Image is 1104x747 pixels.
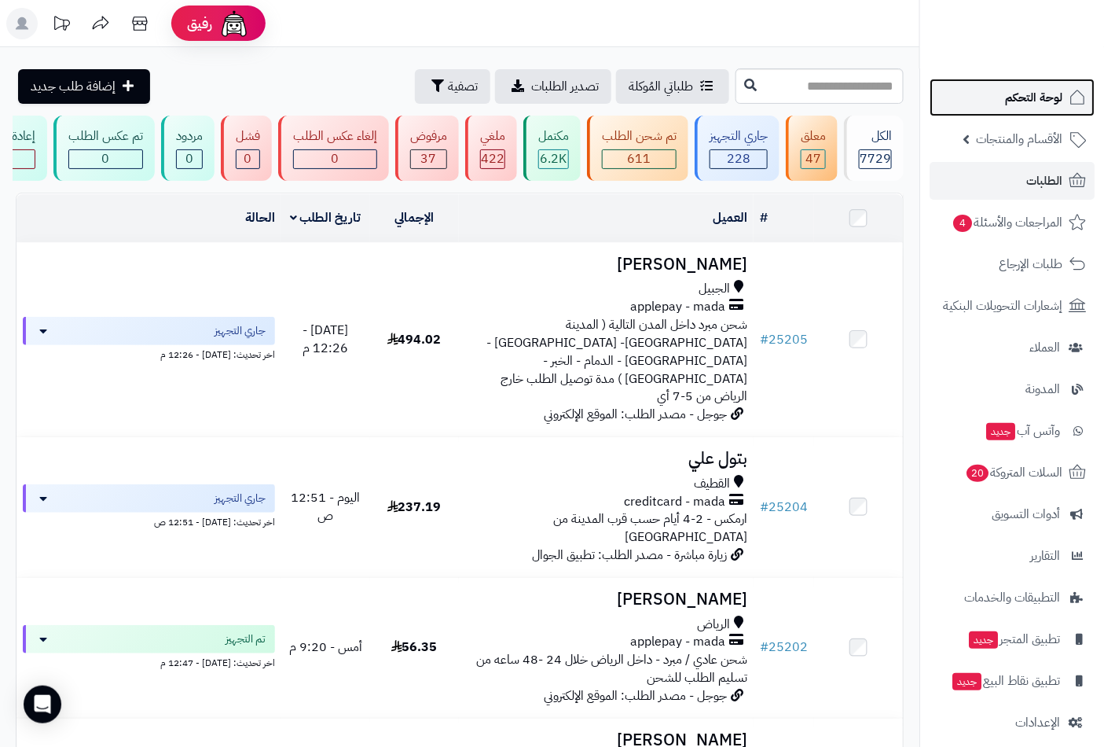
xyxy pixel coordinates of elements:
a: #25204 [760,498,808,517]
div: 611 [603,150,676,168]
span: applepay - mada [630,633,725,651]
a: إشعارات التحويلات البنكية [930,287,1095,325]
a: العملاء [930,329,1095,366]
span: 6.2K [541,149,567,168]
span: 4 [953,215,973,233]
div: 422 [481,150,504,168]
a: الإجمالي [394,208,434,227]
a: طلبات الإرجاع [930,245,1095,283]
a: العميل [713,208,747,227]
a: #25202 [760,638,808,657]
span: الجبيل [699,280,730,298]
a: مردود 0 [158,116,218,181]
span: 20 [966,465,989,483]
div: 0 [177,150,202,168]
a: الكل7729 [841,116,907,181]
a: جاري التجهيز 228 [691,116,783,181]
a: تطبيق نقاط البيعجديد [930,662,1095,700]
a: وآتس آبجديد [930,412,1095,450]
span: إضافة طلب جديد [31,77,116,96]
div: 0 [237,150,259,168]
img: logo-2.png [997,36,1089,69]
a: أدوات التسويق [930,495,1095,533]
span: جوجل - مصدر الطلب: الموقع الإلكتروني [544,405,727,424]
a: فشل 0 [218,116,275,181]
a: مرفوض 37 [392,116,462,181]
div: الكل [859,127,892,145]
span: تطبيق نقاط البيع [951,670,1060,692]
a: المدونة [930,370,1095,408]
a: التقارير [930,537,1095,575]
h3: [PERSON_NAME] [465,591,748,609]
div: 0 [69,150,142,168]
span: 0 [185,149,193,168]
span: الإعدادات [1015,712,1060,734]
span: جديد [969,631,998,649]
span: طلباتي المُوكلة [629,77,693,96]
span: تم التجهيز [226,631,266,647]
span: أمس - 9:20 م [289,638,362,657]
h3: [PERSON_NAME] [465,256,748,274]
div: 37 [411,150,446,168]
span: إشعارات التحويلات البنكية [943,295,1062,317]
span: جديد [952,673,981,690]
div: تم عكس الطلب [68,127,143,145]
a: إلغاء عكس الطلب 0 [275,116,392,181]
span: 237.19 [387,498,442,517]
div: معلق [801,127,826,145]
div: 47 [801,150,825,168]
a: المراجعات والأسئلة4 [930,204,1095,241]
span: 0 [244,149,252,168]
span: applepay - mada [630,298,725,316]
a: # [760,208,768,227]
div: اخر تحديث: [DATE] - 12:26 م [23,345,275,362]
a: إضافة طلب جديد [18,69,150,104]
span: السلات المتروكة [965,462,1062,484]
span: 7729 [860,149,891,168]
span: الأقسام والمنتجات [976,128,1062,150]
span: 228 [727,149,750,168]
span: 37 [421,149,437,168]
span: creditcard - mada [624,493,725,511]
a: تحديثات المنصة [42,8,81,43]
div: مكتمل [538,127,569,145]
div: مرفوض [410,127,447,145]
span: جاري التجهيز [215,491,266,506]
span: 0 [102,149,110,168]
span: شحن مبرد داخل المدن التالية ( المدينة [GEOGRAPHIC_DATA]- [GEOGRAPHIC_DATA] - [GEOGRAPHIC_DATA] - ... [486,315,747,406]
span: الطلبات [1026,170,1062,192]
span: تصدير الطلبات [531,77,599,96]
span: 56.35 [391,638,438,657]
a: تم شحن الطلب 611 [584,116,691,181]
span: # [760,330,768,349]
div: فشل [236,127,260,145]
span: [DATE] - 12:26 م [303,321,348,358]
span: التطبيقات والخدمات [964,587,1060,609]
span: # [760,498,768,517]
a: الحالة [245,208,275,227]
div: 6204 [539,150,568,168]
span: ارمكس - 2-4 أيام حسب قرب المدينة من [GEOGRAPHIC_DATA] [553,510,747,546]
span: رفيق [187,14,212,33]
div: اخر تحديث: [DATE] - 12:51 ص [23,513,275,529]
a: التطبيقات والخدمات [930,579,1095,616]
div: Open Intercom Messenger [24,686,61,723]
a: مكتمل 6.2K [520,116,584,181]
span: العملاء [1029,337,1060,359]
div: ملغي [480,127,505,145]
span: # [760,638,768,657]
span: تطبيق المتجر [967,628,1060,650]
span: القطيف [694,475,730,493]
span: جديد [986,423,1015,440]
span: 422 [481,149,504,168]
h3: بتول علي [465,450,748,468]
span: وآتس آب [985,420,1060,442]
a: الطلبات [930,162,1095,200]
div: 0 [294,150,376,168]
a: تطبيق المتجرجديد [930,620,1095,658]
span: 494.02 [387,330,442,349]
div: جاري التجهيز [710,127,768,145]
span: التقارير [1030,545,1060,567]
a: معلق 47 [783,116,841,181]
span: شحن عادي / مبرد - داخل الرياض خلال 24 -48 ساعه من تسليم الطلب للشحن [476,650,747,687]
